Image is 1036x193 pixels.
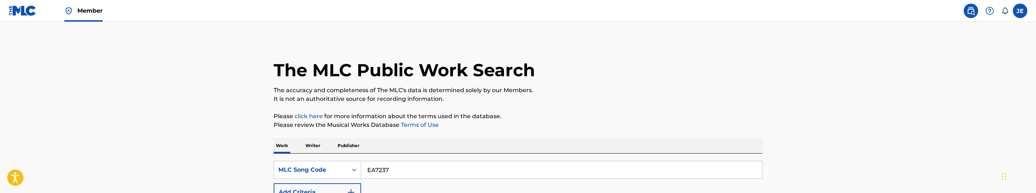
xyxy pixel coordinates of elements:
span: Member [77,7,103,15]
div: Notifications [1001,7,1009,14]
iframe: Chat Widget [1000,158,1036,193]
div: Drag [1002,166,1006,187]
div: Help [983,4,997,18]
p: Writer [303,138,322,153]
iframe: Resource Center [1016,108,1036,166]
a: click here [295,113,323,120]
p: It is not an authoritative source for recording information. [274,95,762,103]
p: The accuracy and completeness of The MLC's data is determined solely by our Members. [274,86,762,95]
a: Terms of Use [399,121,439,128]
a: Public Search [964,4,978,18]
p: Work [274,138,290,153]
img: help [985,7,994,15]
h1: The MLC Public Work Search [274,59,535,81]
p: Please for more information about the terms used in the database. [274,112,762,121]
img: search [967,7,975,15]
img: MLC Logo [9,5,37,16]
p: Please review the Musical Works Database [274,121,762,129]
div: User Menu [1013,4,1027,18]
img: Top Rightsholder [64,7,73,15]
p: Publisher [335,138,361,153]
div: MLC Song Code [278,166,343,174]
